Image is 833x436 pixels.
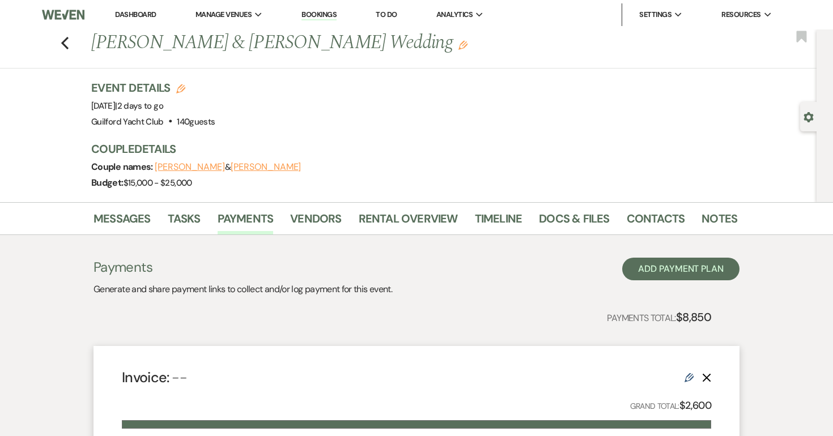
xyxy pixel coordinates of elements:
[91,161,155,173] span: Couple names:
[91,29,599,57] h1: [PERSON_NAME] & [PERSON_NAME] Wedding
[376,10,397,19] a: To Do
[91,100,163,112] span: [DATE]
[679,399,711,412] strong: $2,600
[436,9,473,20] span: Analytics
[117,100,163,112] span: 2 days to go
[290,210,341,234] a: Vendors
[539,210,609,234] a: Docs & Files
[622,258,739,280] button: Add Payment Plan
[195,9,252,20] span: Manage Venues
[93,282,392,297] p: Generate and share payment links to collect and/or log payment for this event.
[122,367,187,387] h4: Invoice:
[702,210,737,234] a: Notes
[676,310,711,324] strong: $8,850
[627,210,685,234] a: Contacts
[218,210,274,234] a: Payments
[91,177,124,189] span: Budget:
[91,116,164,127] span: Guilford Yacht Club
[172,368,187,387] span: --
[607,308,711,326] p: Payments Total:
[93,258,392,277] h3: Payments
[804,111,814,122] button: Open lead details
[639,9,671,20] span: Settings
[124,177,192,189] span: $15,000 - $25,000
[168,210,201,234] a: Tasks
[155,163,225,172] button: [PERSON_NAME]
[91,80,215,96] h3: Event Details
[301,10,337,20] a: Bookings
[42,3,84,27] img: Weven Logo
[475,210,522,234] a: Timeline
[359,210,458,234] a: Rental Overview
[93,210,151,234] a: Messages
[231,163,301,172] button: [PERSON_NAME]
[115,10,156,19] a: Dashboard
[630,397,712,414] p: Grand Total:
[115,100,163,112] span: |
[721,9,760,20] span: Resources
[458,40,467,50] button: Edit
[177,116,215,127] span: 140 guests
[91,141,726,157] h3: Couple Details
[155,161,301,173] span: &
